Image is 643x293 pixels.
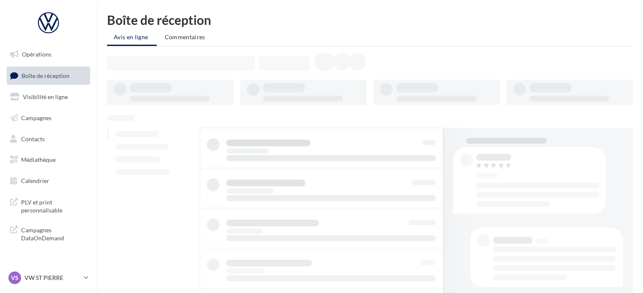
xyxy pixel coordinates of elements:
[5,172,92,190] a: Calendrier
[24,274,80,282] p: VW ST PIERRE
[107,13,633,26] div: Boîte de réception
[21,135,45,142] span: Contacts
[5,193,92,218] a: PLV et print personnalisable
[5,130,92,148] a: Contacts
[21,224,87,242] span: Campagnes DataOnDemand
[11,274,19,282] span: VS
[5,109,92,127] a: Campagnes
[5,46,92,63] a: Opérations
[22,51,51,58] span: Opérations
[21,114,51,121] span: Campagnes
[5,221,92,246] a: Campagnes DataOnDemand
[23,93,68,100] span: Visibilité en ligne
[5,88,92,106] a: Visibilité en ligne
[165,33,205,40] span: Commentaires
[21,72,70,79] span: Boîte de réception
[21,196,87,215] span: PLV et print personnalisable
[5,67,92,85] a: Boîte de réception
[7,270,90,286] a: VS VW ST PIERRE
[21,156,56,163] span: Médiathèque
[21,177,49,184] span: Calendrier
[5,151,92,169] a: Médiathèque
